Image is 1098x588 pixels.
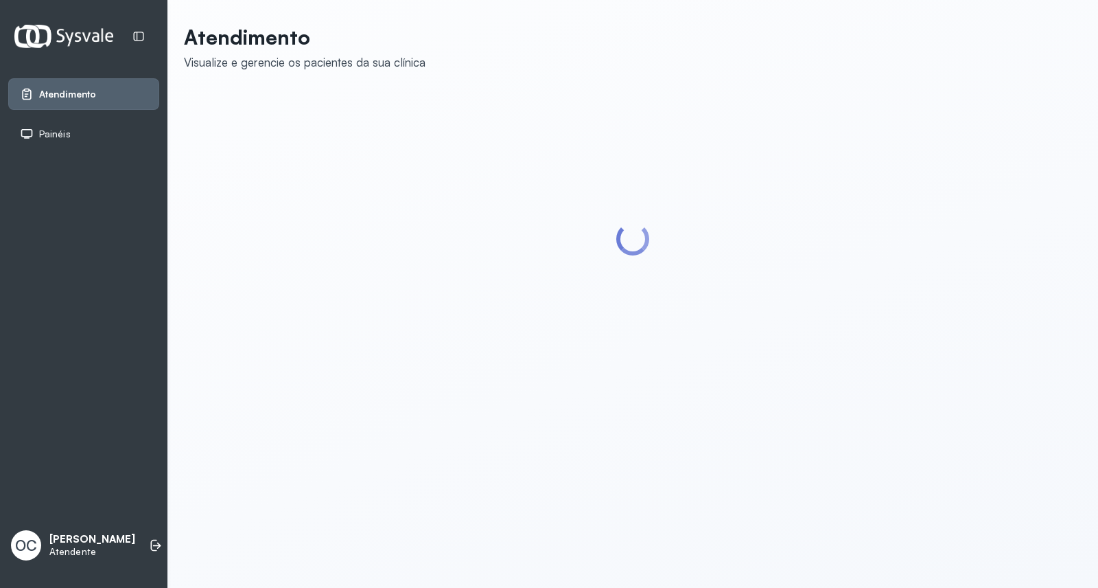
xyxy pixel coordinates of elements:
[49,533,135,546] p: [PERSON_NAME]
[49,546,135,558] p: Atendente
[184,25,425,49] p: Atendimento
[184,55,425,69] div: Visualize e gerencie os pacientes da sua clínica
[39,128,71,140] span: Painéis
[14,25,113,47] img: Logotipo do estabelecimento
[20,87,148,101] a: Atendimento
[39,89,96,100] span: Atendimento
